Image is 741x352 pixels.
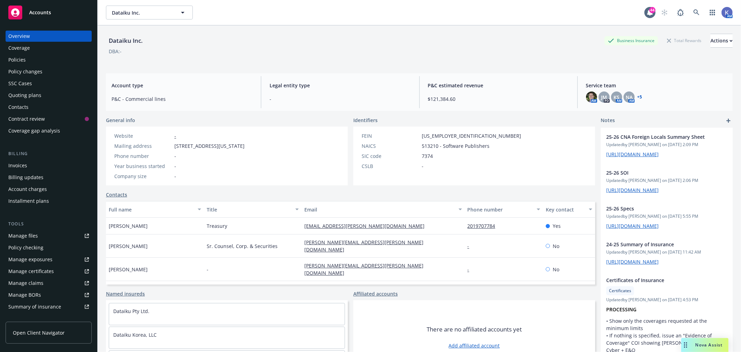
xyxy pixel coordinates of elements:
span: 513210 - Software Publishers [422,142,489,150]
span: - [174,173,176,180]
span: Accounts [29,10,51,15]
div: Manage BORs [8,289,41,301]
a: [URL][DOMAIN_NAME] [606,187,659,193]
div: 25-26 CNA Foreign Locals Summary SheetUpdatedby [PERSON_NAME] on [DATE] 2:09 PM[URL][DOMAIN_NAME] [601,128,733,163]
div: Title [207,206,291,213]
a: - [468,266,475,273]
a: Switch app [706,6,719,19]
span: - [270,95,411,103]
button: Nova Assist [681,338,728,352]
a: Report a Bug [674,6,688,19]
a: Coverage [6,42,92,54]
div: CSLB [362,162,419,170]
a: Manage files [6,230,92,241]
div: Account charges [8,184,47,195]
span: 7374 [422,152,433,160]
a: Account charges [6,184,92,195]
div: SIC code [362,152,419,160]
button: Key contact [543,201,595,218]
a: Policy checking [6,242,92,253]
img: photo [722,7,733,18]
div: Billing [6,150,92,157]
div: Phone number [468,206,533,213]
button: Actions [710,34,733,48]
div: Company size [114,173,172,180]
a: [URL][DOMAIN_NAME] [606,223,659,229]
div: 44 [649,7,656,13]
strong: PROCESSING [606,306,636,313]
div: Coverage gap analysis [8,125,60,136]
a: Search [690,6,703,19]
span: Identifiers [353,117,378,124]
div: Mailing address [114,142,172,150]
a: Dataiku Pty Ltd. [113,308,149,314]
a: Summary of insurance [6,301,92,312]
a: Manage exposures [6,254,92,265]
span: JM [601,94,607,101]
div: Dataiku Inc. [106,36,146,45]
div: 25-26 SOIUpdatedby [PERSON_NAME] on [DATE] 2:06 PM[URL][DOMAIN_NAME] [601,163,733,199]
span: Yes [553,222,561,230]
span: Account type [112,82,253,89]
span: KS [614,94,619,101]
a: Installment plans [6,195,92,207]
span: 25-26 CNA Foreign Locals Summary Sheet [606,133,709,141]
div: Website [114,132,172,139]
a: Policy changes [6,66,92,77]
span: [PERSON_NAME] [109,266,148,273]
div: Invoices [8,160,27,171]
div: Total Rewards [664,36,705,45]
a: [URL][DOMAIN_NAME] [606,258,659,265]
div: Coverage [8,42,30,54]
span: Open Client Navigator [13,329,65,336]
a: Affiliated accounts [353,290,398,297]
span: NA [626,94,633,101]
span: $121,384.60 [428,95,569,103]
span: There are no affiliated accounts yet [427,325,522,334]
a: - [468,243,475,249]
a: Add affiliated account [449,342,500,349]
span: Sr. Counsel, Corp. & Securities [207,242,278,250]
span: - [174,162,176,170]
a: SSC Cases [6,78,92,89]
span: Service team [586,82,727,89]
div: 24-25 Summary of InsuranceUpdatedby [PERSON_NAME] on [DATE] 11:42 AM[URL][DOMAIN_NAME] [601,235,733,271]
a: Contacts [106,191,127,198]
div: Manage files [8,230,38,241]
button: Full name [106,201,204,218]
span: [US_EMPLOYER_IDENTIFICATION_NUMBER] [422,132,521,139]
div: Year business started [114,162,172,170]
div: Phone number [114,152,172,160]
span: [STREET_ADDRESS][US_STATE] [174,142,245,150]
a: Contacts [6,102,92,113]
a: Billing updates [6,172,92,183]
span: P&C estimated revenue [428,82,569,89]
span: - [422,162,423,170]
div: Quoting plans [8,90,41,101]
a: +5 [637,95,642,99]
span: General info [106,117,135,124]
span: - [207,266,208,273]
span: Updated by [PERSON_NAME] on [DATE] 2:06 PM [606,177,727,184]
span: [PERSON_NAME] [109,242,148,250]
a: Coverage gap analysis [6,125,92,136]
span: P&C - Commercial lines [112,95,253,103]
div: Manage certificates [8,266,54,277]
div: Manage exposures [8,254,52,265]
a: Overview [6,31,92,42]
a: [URL][DOMAIN_NAME] [606,151,659,158]
div: Key contact [546,206,585,213]
span: Certificates of Insurance [606,277,709,284]
a: Manage certificates [6,266,92,277]
span: Nova Assist [695,342,723,348]
div: Drag to move [681,338,690,352]
a: add [724,117,733,125]
div: Contacts [8,102,28,113]
a: Policies [6,54,92,65]
button: Dataiku Inc. [106,6,193,19]
a: Accounts [6,3,92,22]
span: Updated by [PERSON_NAME] on [DATE] 11:42 AM [606,249,727,255]
span: No [553,242,559,250]
div: Billing updates [8,172,43,183]
a: 2019707784 [468,223,501,229]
